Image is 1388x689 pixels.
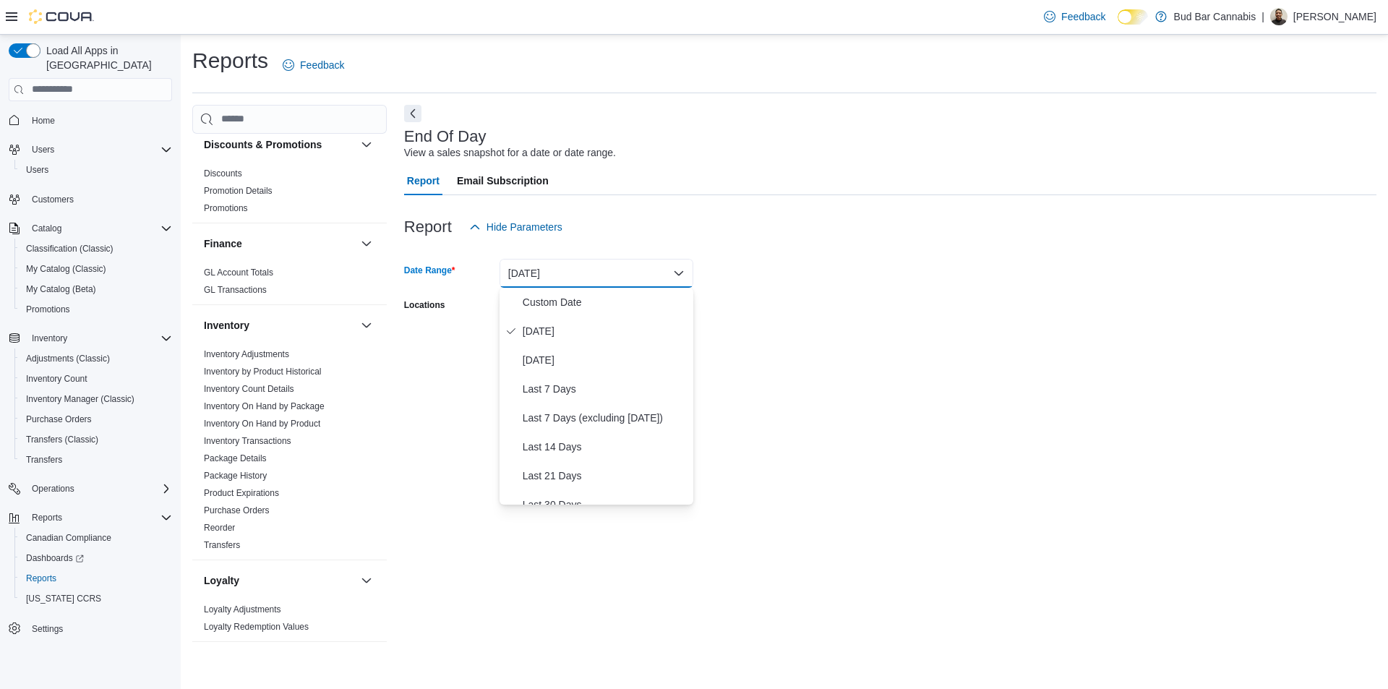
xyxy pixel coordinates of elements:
a: [US_STATE] CCRS [20,590,107,607]
button: My Catalog (Beta) [14,279,178,299]
a: Customers [26,191,80,208]
span: Classification (Classic) [26,243,113,254]
span: Inventory [32,333,67,344]
a: My Catalog (Classic) [20,260,112,278]
a: Inventory Adjustments [204,349,289,359]
span: Custom Date [523,294,687,311]
span: Reports [26,509,172,526]
a: Inventory Count Details [204,384,294,394]
span: Reports [26,573,56,584]
label: Locations [404,299,445,311]
button: Loyalty [204,573,355,588]
button: Finance [204,236,355,251]
span: Settings [26,619,172,637]
button: Catalog [3,218,178,239]
button: Transfers [14,450,178,470]
span: My Catalog (Classic) [26,263,106,275]
a: Inventory Manager (Classic) [20,390,140,408]
button: Discounts & Promotions [204,137,355,152]
button: Operations [26,480,80,497]
span: Inventory Transactions [204,435,291,447]
a: My Catalog (Beta) [20,281,102,298]
button: Inventory [204,318,355,333]
span: Users [20,161,172,179]
span: Inventory Manager (Classic) [26,393,134,405]
button: [DATE] [500,259,693,288]
span: Transfers [204,539,240,551]
button: Catalog [26,220,67,237]
span: Product Expirations [204,487,279,499]
span: Loyalty Redemption Values [204,621,309,633]
span: Washington CCRS [20,590,172,607]
a: Product Expirations [204,488,279,498]
a: Classification (Classic) [20,240,119,257]
span: Canadian Compliance [20,529,172,547]
span: Reports [20,570,172,587]
a: Purchase Orders [20,411,98,428]
button: Home [3,110,178,131]
span: Package History [204,470,267,482]
span: Customers [32,194,74,205]
span: Inventory On Hand by Package [204,401,325,412]
span: Email Subscription [457,166,549,195]
a: Transfers [20,451,68,468]
img: Cova [29,9,94,24]
span: My Catalog (Classic) [20,260,172,278]
div: Discounts & Promotions [192,165,387,223]
span: Inventory On Hand by Product [204,418,320,429]
a: Promotions [204,203,248,213]
span: Load All Apps in [GEOGRAPHIC_DATA] [40,43,172,72]
span: Inventory Adjustments [204,348,289,360]
span: Purchase Orders [26,414,92,425]
span: Operations [32,483,74,495]
span: Catalog [32,223,61,234]
span: Promotions [20,301,172,318]
a: Inventory On Hand by Package [204,401,325,411]
span: Promotion Details [204,185,273,197]
button: Inventory [358,317,375,334]
span: Catalog [26,220,172,237]
span: Report [407,166,440,195]
span: Settings [32,623,63,635]
h3: Finance [204,236,242,251]
button: Discounts & Promotions [358,136,375,153]
a: Inventory by Product Historical [204,367,322,377]
a: Dashboards [20,549,90,567]
span: Operations [26,480,172,497]
button: Next [404,105,421,122]
span: Transfers (Classic) [20,431,172,448]
a: Canadian Compliance [20,529,117,547]
button: Transfers (Classic) [14,429,178,450]
nav: Complex example [9,104,172,677]
a: Promotion Details [204,186,273,196]
span: Classification (Classic) [20,240,172,257]
span: Adjustments (Classic) [20,350,172,367]
a: Transfers (Classic) [20,431,104,448]
span: Hide Parameters [487,220,562,234]
span: Purchase Orders [204,505,270,516]
span: [DATE] [523,322,687,340]
h3: Inventory [204,318,249,333]
span: Canadian Compliance [26,532,111,544]
a: Adjustments (Classic) [20,350,116,367]
span: Home [26,111,172,129]
a: Reorder [204,523,235,533]
a: Package History [204,471,267,481]
h3: End Of Day [404,128,487,145]
span: Dashboards [26,552,84,564]
button: Settings [3,617,178,638]
button: Canadian Compliance [14,528,178,548]
div: View a sales snapshot for a date or date range. [404,145,616,161]
button: Purchase Orders [14,409,178,429]
a: Reports [20,570,62,587]
h3: Discounts & Promotions [204,137,322,152]
span: [US_STATE] CCRS [26,593,101,604]
span: Inventory Count Details [204,383,294,395]
a: Inventory Transactions [204,436,291,446]
span: Inventory Manager (Classic) [20,390,172,408]
div: Select listbox [500,288,693,505]
span: Last 7 Days (excluding [DATE]) [523,409,687,427]
span: Reports [32,512,62,523]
